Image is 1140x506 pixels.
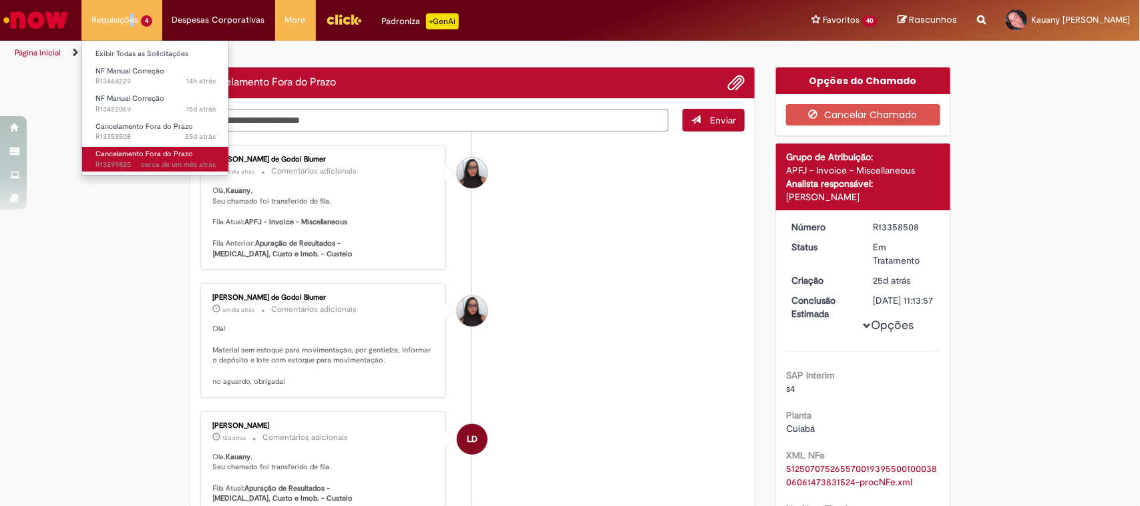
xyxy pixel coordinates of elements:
time: 15/08/2025 19:37:48 [186,104,216,114]
button: Adicionar anexos [727,74,745,91]
div: [PERSON_NAME] de Godoi Blumer [213,156,435,164]
span: Requisições [91,13,138,27]
div: Maisa Franco De Godoi Blumer [457,296,488,326]
time: 06/08/2025 10:13:54 [185,132,216,142]
textarea: Digite sua mensagem aqui... [200,109,669,132]
a: Download de 51250707526557001939550010003806061473831524-procNFe.xml [786,463,937,488]
span: R13464229 [96,76,216,87]
div: Maisa Franco De Godoi Blumer [457,158,488,188]
img: click_logo_yellow_360x200.png [326,9,362,29]
time: 29/08/2025 11:18:47 [223,306,255,314]
div: [PERSON_NAME] [213,422,435,430]
span: More [285,13,306,27]
b: Kauany [226,452,251,462]
span: Kauany [PERSON_NAME] [1031,14,1130,25]
span: 4 [141,15,152,27]
b: Apuração de Resultados - [MEDICAL_DATA], Custo e Imob. - Custeio [213,483,353,504]
button: Enviar [683,109,745,132]
dt: Conclusão Estimada [781,294,864,320]
small: Comentários adicionais [272,166,357,177]
b: Planta [786,409,811,421]
p: Olá! Material sem estoque para movimentação, por gentielza, informar o depósito e lote com estoqu... [213,324,435,387]
span: 40 [862,15,878,27]
a: Rascunhos [898,14,957,27]
span: Cancelamento Fora do Prazo [96,121,193,132]
span: Cuiabá [786,423,815,435]
div: [PERSON_NAME] [786,190,940,204]
button: Cancelar Chamado [786,104,940,125]
ul: Trilhas de página [10,41,750,65]
span: NF Manual Correção [96,93,164,103]
time: 18/08/2025 15:28:07 [223,434,246,442]
time: 16/07/2025 16:24:52 [141,160,216,170]
small: Comentários adicionais [263,432,349,443]
span: um dia atrás [223,306,255,314]
div: Larissa Davide [457,424,488,455]
span: R13422069 [96,104,216,115]
a: Aberto R13358508 : Cancelamento Fora do Prazo [82,119,229,144]
dt: Criação [781,274,864,287]
h2: Cancelamento Fora do Prazo Histórico de tíquete [200,77,337,89]
span: 25d atrás [185,132,216,142]
span: R13358508 [96,132,216,142]
a: Aberto R13299825 : Cancelamento Fora do Prazo [82,147,229,172]
div: [PERSON_NAME] de Godoi Blumer [213,294,435,302]
time: 06/08/2025 10:13:53 [874,274,911,286]
span: Favoritos [823,13,860,27]
a: Exibir Todas as Solicitações [82,47,229,61]
span: cerca de um mês atrás [141,160,216,170]
div: APFJ - Invoice - Miscellaneous [786,164,940,177]
span: NF Manual Correção [96,66,164,76]
p: +GenAi [426,13,459,29]
a: Aberto R13422069 : NF Manual Correção [82,91,229,116]
div: [DATE] 11:13:57 [874,294,936,307]
a: Aberto R13464229 : NF Manual Correção [82,64,229,89]
span: Enviar [710,114,736,126]
time: 29/08/2025 21:36:25 [186,76,216,86]
dt: Número [781,220,864,234]
b: Apuração de Resultados - [MEDICAL_DATA], Custo e Imob. - Custeio [213,238,353,259]
div: Grupo de Atribuição: [786,150,940,164]
a: Página inicial [15,47,61,58]
span: Cancelamento Fora do Prazo [96,149,193,159]
span: R13299825 [96,160,216,170]
ul: Requisições [81,40,229,176]
small: Comentários adicionais [272,304,357,315]
span: 25d atrás [874,274,911,286]
span: Despesas Corporativas [172,13,265,27]
b: Kauany [226,186,251,196]
div: Em Tratamento [874,240,936,267]
b: APFJ - Invoice - Miscellaneous [245,217,348,227]
span: 12d atrás [223,434,246,442]
b: SAP Interim [786,369,835,381]
div: Opções do Chamado [776,67,950,94]
span: LD [467,423,478,455]
span: s4 [786,383,795,395]
span: Rascunhos [909,13,957,26]
span: 14h atrás [186,76,216,86]
b: XML NFe [786,449,825,461]
time: 29/08/2025 11:19:11 [223,168,255,176]
p: Olá, , Seu chamado foi transferido de fila. Fila Atual: Fila Anterior: [213,186,435,259]
img: ServiceNow [1,7,70,33]
span: um dia atrás [223,168,255,176]
dt: Status [781,240,864,254]
div: Padroniza [382,13,459,29]
div: 06/08/2025 10:13:53 [874,274,936,287]
div: R13358508 [874,220,936,234]
span: 15d atrás [186,104,216,114]
div: Analista responsável: [786,177,940,190]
